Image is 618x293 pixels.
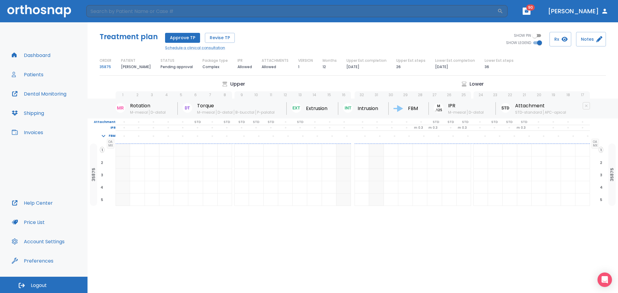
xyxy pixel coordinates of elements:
[461,92,466,98] p: 25
[122,92,123,98] p: 1
[8,254,57,268] a: Preferences
[346,63,359,71] p: [DATE]
[100,160,104,165] span: 2
[238,119,245,125] p: STD
[375,92,378,98] p: 31
[8,196,56,210] button: Help Center
[165,92,168,98] p: 4
[448,110,467,115] span: M-mesial
[506,40,531,46] span: SHOW LEGEND
[8,234,68,249] button: Account Settings
[180,92,182,98] p: 5
[197,102,276,109] p: Torque
[121,58,135,63] p: PATIENT
[109,133,116,139] p: FBM
[224,119,230,125] p: STD
[116,156,130,169] div: extracted
[253,119,259,125] p: STD
[369,144,384,156] div: extracted
[336,144,351,156] div: extracted
[552,92,555,98] p: 19
[369,169,384,181] div: extracted
[151,92,153,98] p: 3
[448,119,454,125] p: STD
[130,102,167,109] p: Rotation
[100,197,104,202] span: 5
[202,63,219,71] p: Complex
[389,92,393,98] p: 30
[116,144,130,156] div: extracted
[597,273,612,287] div: Open Intercom Messenger
[470,80,484,88] p: Lower
[270,92,272,98] p: 11
[369,156,384,169] div: extracted
[297,119,303,125] p: STD
[491,119,498,125] p: STD
[256,110,276,115] span: P-palatal
[161,58,174,63] p: STATUS
[403,92,408,98] p: 29
[99,184,104,190] span: 4
[566,92,570,98] p: 18
[521,119,527,125] p: STD
[418,92,422,98] p: 28
[107,139,114,149] span: OA MX
[546,6,611,17] button: [PERSON_NAME]
[543,110,567,115] span: APC-apical
[237,63,252,71] p: Allowed
[8,48,54,62] button: Dashboard
[230,80,245,88] p: Upper
[433,119,439,125] p: STD
[435,58,475,63] p: Lower Est.completion
[284,92,287,98] p: 12
[515,110,543,115] span: STD-standard
[100,63,111,71] a: 35875
[599,197,604,202] span: 5
[428,125,438,131] p: m 0.3
[8,87,70,101] button: Dental Monitoring
[298,92,302,98] p: 13
[130,110,149,115] span: M-mesial
[515,102,567,109] p: Attachment
[336,169,351,181] div: extracted
[485,58,514,63] p: Lower Est.steps
[591,139,599,149] span: OA MX
[268,119,274,125] p: STD
[396,58,425,63] p: Upper Est.steps
[298,63,299,71] p: 1
[298,58,313,63] p: VERSION
[116,169,130,181] div: extracted
[254,92,258,98] p: 10
[599,147,603,153] span: 1
[100,58,111,63] p: ORDER
[610,168,614,181] p: 35875
[360,92,364,98] p: 32
[8,67,47,82] button: Patients
[202,58,228,63] p: Package type
[479,92,483,98] p: 24
[414,125,423,131] p: m 0.3
[327,92,331,98] p: 15
[485,63,489,71] p: 36
[599,184,604,190] span: 4
[86,5,497,17] input: Search by Patient Name or Case #
[8,106,48,120] button: Shipping
[88,119,116,125] p: Attachment
[224,92,226,98] p: 8
[8,125,47,140] a: Invoices
[237,58,243,63] p: IPR
[342,92,346,98] p: 16
[8,215,48,229] button: Price List
[448,102,485,109] p: IPR
[447,92,451,98] p: 26
[197,110,216,115] span: M-mesial
[194,119,201,125] p: STD
[116,194,130,206] div: extracted
[116,181,130,194] div: extracted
